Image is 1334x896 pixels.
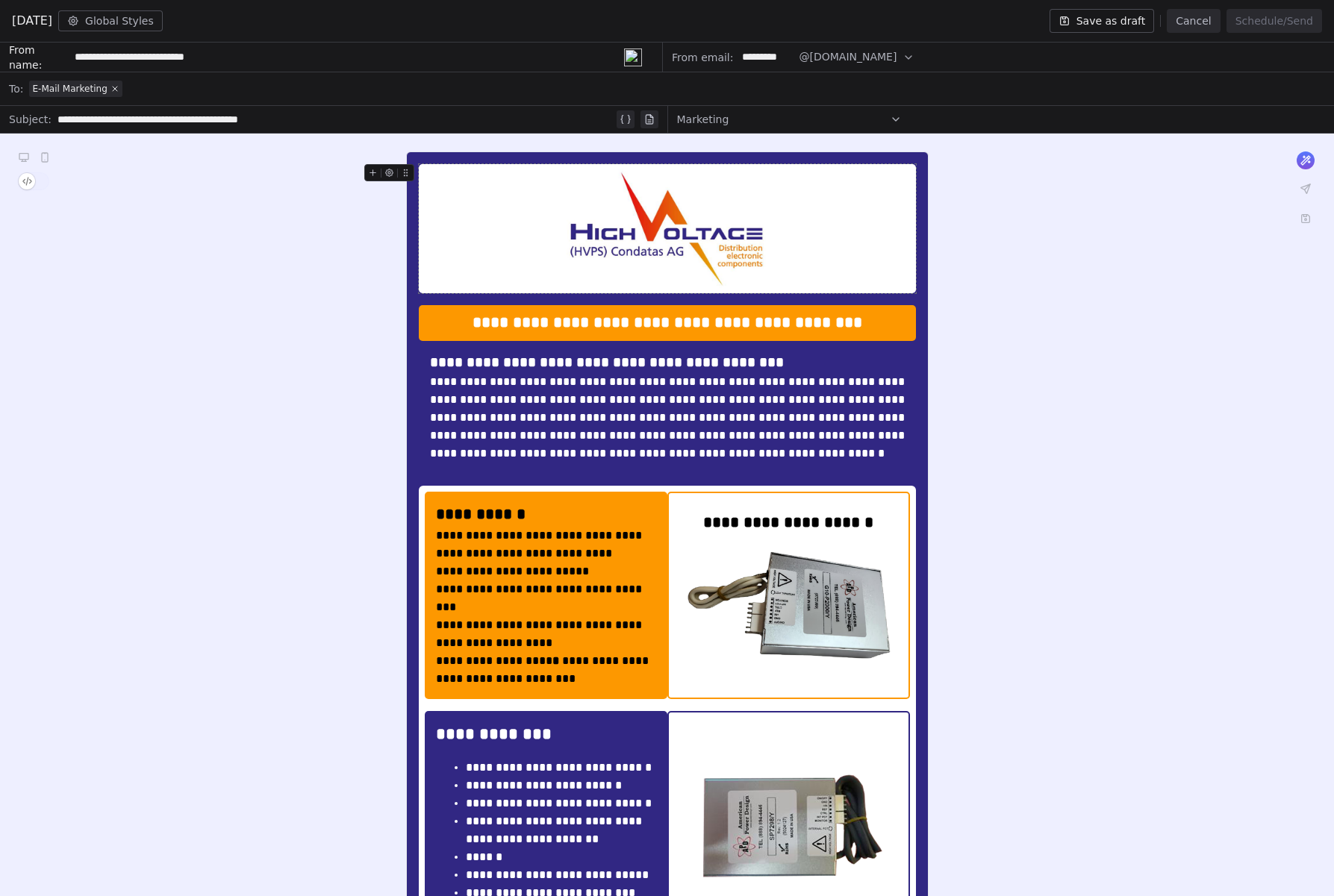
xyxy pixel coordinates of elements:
span: From email: [672,50,733,65]
button: Save as draft [1050,9,1155,33]
img: npw-badge-icon-locked.svg [624,48,642,66]
button: Schedule/Send [1227,9,1322,33]
button: Global Styles [58,10,163,31]
span: Marketing [677,112,729,127]
span: [DATE] [12,12,52,30]
span: To: [9,81,23,96]
span: Subject: [9,112,52,131]
span: From name: [9,43,69,72]
span: E-Mail Marketing [32,83,107,95]
button: Cancel [1167,9,1220,33]
iframe: Intercom live chat [1283,845,1319,881]
span: @[DOMAIN_NAME] [799,49,897,65]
